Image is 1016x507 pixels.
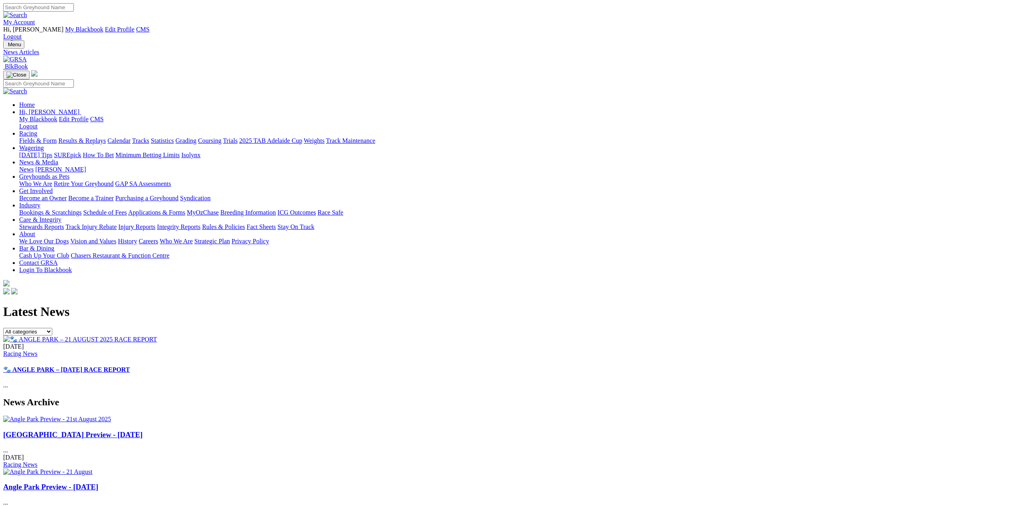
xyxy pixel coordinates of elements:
[128,209,185,216] a: Applications & Forms
[19,130,37,137] a: Racing
[115,180,171,187] a: GAP SA Assessments
[136,26,150,33] a: CMS
[19,137,1013,144] div: Racing
[277,209,316,216] a: ICG Outcomes
[19,152,52,158] a: [DATE] Tips
[19,195,67,201] a: Become an Owner
[19,252,1013,259] div: Bar & Dining
[3,288,10,294] img: facebook.svg
[70,238,116,245] a: Vision and Values
[176,137,196,144] a: Grading
[19,180,52,187] a: Who We Are
[3,430,143,439] a: [GEOGRAPHIC_DATA] Preview - [DATE]
[160,238,193,245] a: Who We Are
[19,238,1013,245] div: About
[68,195,114,201] a: Become a Trainer
[31,70,38,77] img: logo-grsa-white.png
[6,72,26,78] img: Close
[19,209,1013,216] div: Industry
[19,259,57,266] a: Contact GRSA
[19,116,1013,130] div: Hi, [PERSON_NAME]
[35,166,86,173] a: [PERSON_NAME]
[3,366,130,373] a: 🐾 ANGLE PARK – [DATE] RACE REPORT
[19,166,1013,173] div: News & Media
[3,71,30,79] button: Toggle navigation
[58,137,106,144] a: Results & Replays
[19,101,35,108] a: Home
[317,209,343,216] a: Race Safe
[19,216,61,223] a: Care & Integrity
[3,350,38,357] a: Racing News
[3,26,1013,40] div: My Account
[19,123,38,130] a: Logout
[90,116,104,122] a: CMS
[304,137,325,144] a: Weights
[107,137,131,144] a: Calendar
[3,430,1013,468] div: ...
[19,231,35,237] a: About
[19,166,34,173] a: News
[19,109,79,115] span: Hi, [PERSON_NAME]
[3,19,35,26] a: My Account
[3,33,22,40] a: Logout
[3,335,157,343] img: 🐾 ANGLE PARK – 21 AUGUST 2025 RACE REPORT
[19,109,81,115] a: Hi, [PERSON_NAME]
[118,223,155,230] a: Injury Reports
[19,245,54,252] a: Bar & Dining
[83,152,114,158] a: How To Bet
[83,209,127,216] a: Schedule of Fees
[19,209,81,216] a: Bookings & Scratchings
[19,238,69,245] a: We Love Our Dogs
[194,238,230,245] a: Strategic Plan
[59,116,89,122] a: Edit Profile
[3,416,111,423] img: Angle Park Preview - 21st August 2025
[187,209,219,216] a: MyOzChase
[198,137,222,144] a: Coursing
[132,137,149,144] a: Tracks
[3,461,38,468] a: Racing News
[223,137,238,144] a: Trials
[54,152,81,158] a: SUREpick
[54,180,114,187] a: Retire Your Greyhound
[3,88,27,95] img: Search
[151,137,174,144] a: Statistics
[220,209,276,216] a: Breeding Information
[19,266,72,273] a: Login To Blackbook
[326,137,375,144] a: Track Maintenance
[19,223,1013,231] div: Care & Integrity
[19,180,1013,187] div: Greyhounds as Pets
[3,12,27,19] img: Search
[3,63,28,70] a: BlkBook
[8,41,21,47] span: Menu
[19,137,57,144] a: Fields & Form
[157,223,200,230] a: Integrity Reports
[139,238,158,245] a: Careers
[247,223,276,230] a: Fact Sheets
[105,26,135,33] a: Edit Profile
[3,56,27,63] img: GRSA
[3,454,24,461] span: [DATE]
[71,252,169,259] a: Chasers Restaurant & Function Centre
[19,195,1013,202] div: Get Involved
[19,202,40,209] a: Industry
[181,152,200,158] a: Isolynx
[3,483,98,491] a: Angle Park Preview - [DATE]
[239,137,302,144] a: 2025 TAB Adelaide Cup
[3,397,1013,408] h2: News Archive
[19,187,53,194] a: Get Involved
[3,280,10,286] img: logo-grsa-white.png
[19,173,69,180] a: Greyhounds as Pets
[3,468,93,475] img: Angle Park Preview - 21 August
[19,223,64,230] a: Stewards Reports
[3,79,74,88] input: Search
[5,63,28,70] span: BlkBook
[19,144,44,151] a: Wagering
[3,26,63,33] span: Hi, [PERSON_NAME]
[3,49,1013,56] a: News Articles
[3,3,74,12] input: Search
[3,40,24,49] button: Toggle navigation
[232,238,269,245] a: Privacy Policy
[19,152,1013,159] div: Wagering
[11,288,18,294] img: twitter.svg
